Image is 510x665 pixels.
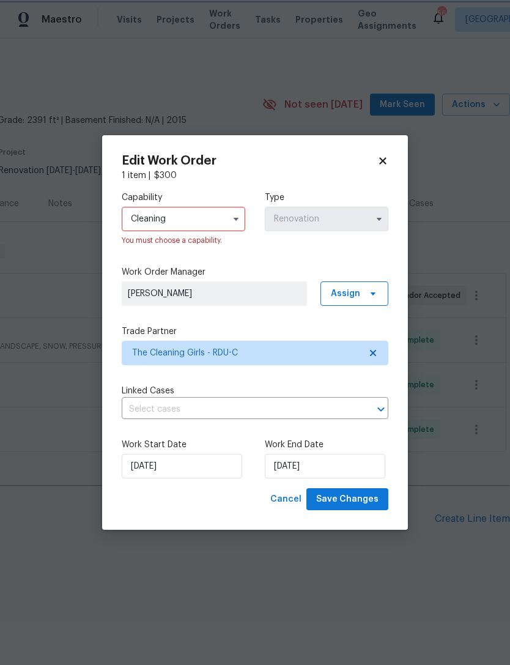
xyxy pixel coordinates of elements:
[122,454,242,478] input: M/D/YYYY
[154,171,177,180] span: $ 300
[265,488,306,511] button: Cancel
[122,439,245,451] label: Work Start Date
[229,212,243,226] button: Show options
[122,266,388,278] label: Work Order Manager
[331,288,360,300] span: Assign
[265,207,388,231] input: Select...
[316,492,379,507] span: Save Changes
[306,488,388,511] button: Save Changes
[265,439,388,451] label: Work End Date
[265,454,385,478] input: M/D/YYYY
[122,325,388,338] label: Trade Partner
[372,212,386,226] button: Show options
[122,400,354,419] input: Select cases
[270,492,301,507] span: Cancel
[265,191,388,204] label: Type
[122,234,245,247] div: You must choose a capability.
[372,401,390,418] button: Open
[128,288,301,300] span: [PERSON_NAME]
[122,207,245,231] input: Select...
[122,385,174,397] span: Linked Cases
[132,347,360,359] span: The Cleaning Girls - RDU-C
[122,155,377,167] h2: Edit Work Order
[122,169,388,182] div: 1 item |
[122,191,245,204] label: Capability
